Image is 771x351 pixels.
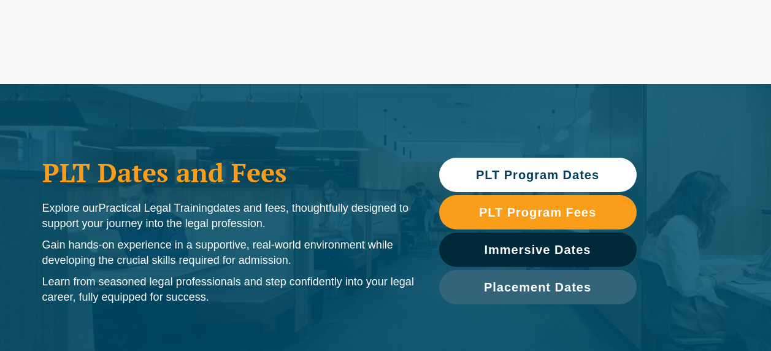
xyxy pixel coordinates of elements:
[479,206,596,218] span: PLT Program Fees
[476,169,599,181] span: PLT Program Dates
[439,270,637,304] a: Placement Dates
[42,237,415,268] p: Gain hands-on experience in a supportive, real-world environment while developing the crucial ski...
[439,233,637,267] a: Immersive Dates
[485,244,591,256] span: Immersive Dates
[99,202,213,214] span: Practical Legal Training
[439,195,637,229] a: PLT Program Fees
[42,274,415,305] p: Learn from seasoned legal professionals and step confidently into your legal career, fully equipp...
[439,158,637,192] a: PLT Program Dates
[42,201,415,231] p: Explore our dates and fees, thoughtfully designed to support your journey into the legal profession.
[484,281,591,293] span: Placement Dates
[42,157,415,188] h1: PLT Dates and Fees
